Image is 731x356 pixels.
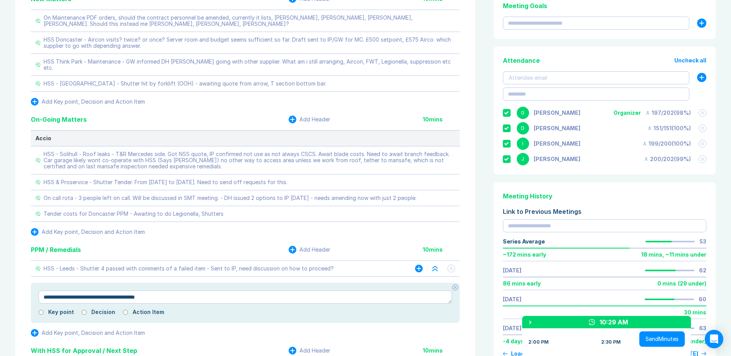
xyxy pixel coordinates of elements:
div: PPM / Remedials [31,245,81,254]
div: 200 / 202 ( 99 %) [644,156,691,162]
div: On Maintenance PDF orders, should the contract personnel be amended, currently it lists, [PERSON_... [44,15,455,27]
div: 197 / 202 ( 98 %) [645,110,691,116]
div: Meeting History [503,191,706,201]
div: 0 mins [657,280,676,287]
div: HSS - [GEOGRAPHIC_DATA] - Shutter hit by forklift (OOH) - awaiting quote from arrow, T section bo... [44,81,326,87]
div: 2:00 PM [528,339,549,345]
div: J [517,153,529,165]
div: Gemma White [534,110,580,116]
div: 151 / 151 ( 100 %) [647,125,691,131]
div: HSS Think Park - Maintenance - GW informed DH [PERSON_NAME] going with other supplier. What am i ... [44,59,455,71]
div: 53 [699,238,706,245]
div: 18 mins , ~ 11 mins under [641,252,706,258]
div: 63 [699,325,706,331]
div: 10 mins [423,247,460,253]
div: On call rota - 3 people left on call. Will be discussed in SMT meeting. - DH issued 2 options to ... [44,195,417,201]
div: HSS & Proservice - Shutter Tender. From [DATE] to [DATE]. Need to send off requests for this. [44,179,287,185]
div: G [517,107,529,119]
div: Open Intercom Messenger [705,330,723,348]
div: Add Key point, Decision and Action Item [42,330,145,336]
button: Add Key point, Decision and Action Item [31,329,145,337]
div: Add Key point, Decision and Action Item [42,99,145,105]
button: Add Header [289,116,330,123]
div: D [517,122,529,134]
button: Add Key point, Decision and Action Item [31,98,145,106]
div: David Hayter [534,125,580,131]
div: HSS Doncaster - Aircon visits? twice? or once? Server room and budget seems sufficient so far. Dr... [44,37,455,49]
button: Add Header [289,246,330,254]
button: Add Header [289,347,330,354]
div: ( 29 under ) [678,338,706,344]
div: Add Header [299,247,330,253]
button: SendMinutes [639,331,685,347]
a: [DATE] [503,325,521,331]
div: Add Key point, Decision and Action Item [42,229,145,235]
div: Accio [35,135,455,141]
div: Iain Parnell [534,141,580,147]
div: HSS - Leeds - Shutter 4 passed with comments of a failed item - Sent to IP, need discussion on ho... [44,265,334,272]
a: [DATE] [503,296,521,302]
div: 10 mins [423,348,460,354]
label: Decision [91,309,115,315]
a: [DATE] [503,267,521,274]
div: 10:29 AM [600,317,628,327]
div: Series Average [503,238,545,245]
label: Action Item [133,309,164,315]
div: Meeting Goals [503,1,706,10]
div: Link to Previous Meetings [503,207,706,216]
div: 30 mins [684,309,706,316]
div: 60 [699,296,706,302]
button: Add Key point, Decision and Action Item [31,228,145,236]
label: Key point [48,309,74,315]
button: Uncheck all [674,57,706,64]
div: On-Going Matters [31,115,87,124]
div: Organizer [613,110,641,116]
div: HSS - Solihull - Roof leaks - T&R Mercedes side. Got NSS quote, IP confirmed not use as not alway... [44,151,455,170]
div: 199 / 200 ( 100 %) [642,141,691,147]
div: 86 mins early [503,280,541,287]
div: 62 [699,267,706,274]
div: I [517,138,529,150]
div: Add Header [299,116,330,123]
div: ~ 172 mins early [503,252,546,258]
div: -4 days early [503,338,539,344]
div: Attendance [503,56,540,65]
div: 2:30 PM [601,339,621,345]
div: Tender costs for Doncaster PPM - Awaiting to do Legionella, Shutters [44,211,224,217]
div: ( 29 under ) [678,280,706,287]
div: Add Header [299,348,330,354]
div: 10 mins [423,116,460,123]
div: With HSS for Approval / Next Step [31,346,137,355]
div: Jonny Welbourn [534,156,580,162]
